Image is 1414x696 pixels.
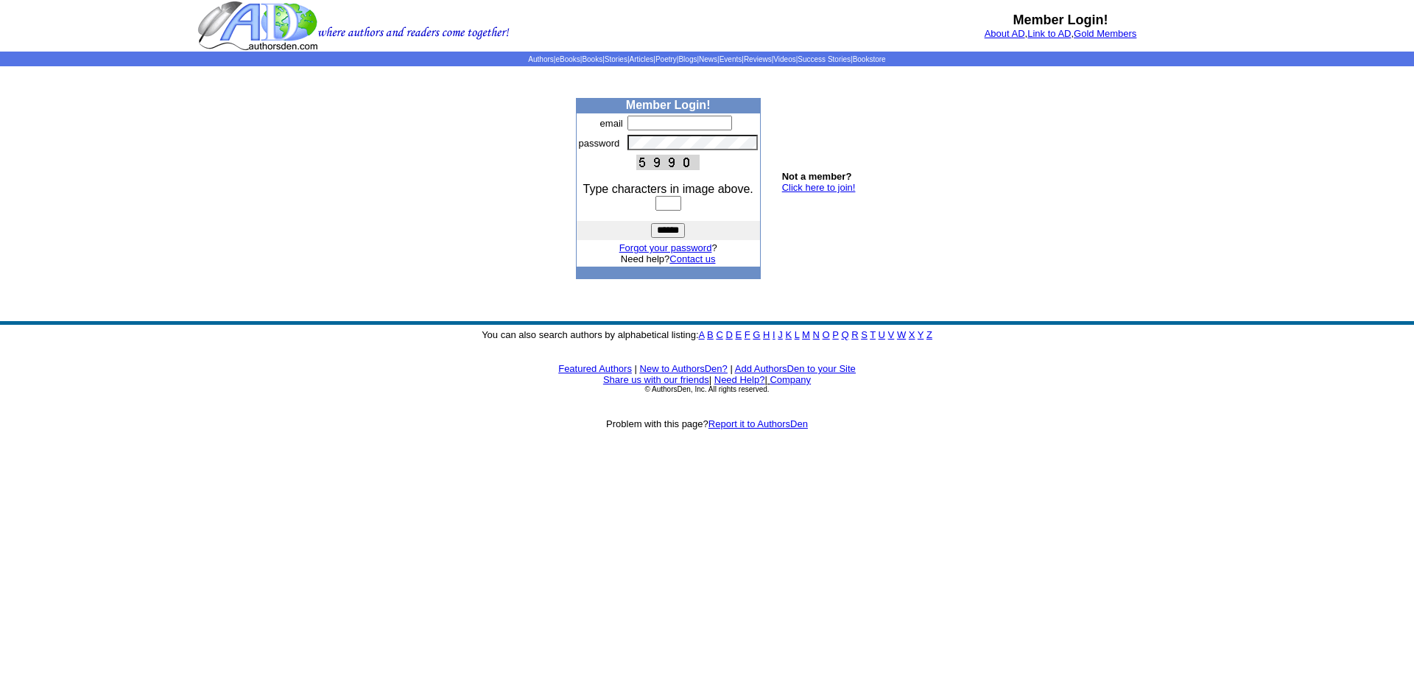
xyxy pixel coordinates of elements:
[763,329,770,340] a: H
[798,55,851,63] a: Success Stories
[795,329,800,340] a: L
[678,55,697,63] a: Blogs
[853,55,886,63] a: Bookstore
[605,55,627,63] a: Stories
[773,329,775,340] a: I
[720,55,742,63] a: Events
[709,374,711,385] font: |
[985,28,1025,39] a: About AD
[644,385,769,393] font: © AuthorsDen, Inc. All rights reserved.
[528,55,553,63] a: Authors
[764,374,811,385] font: |
[926,329,932,340] a: Z
[909,329,915,340] a: X
[708,418,808,429] a: Report it to AuthorsDen
[897,329,906,340] a: W
[482,329,932,340] font: You can also search authors by alphabetical listing:
[635,363,637,374] font: |
[730,363,732,374] font: |
[735,363,856,374] a: Add AuthorsDen to your Site
[606,418,808,429] font: Problem with this page?
[582,55,602,63] a: Books
[782,171,852,182] b: Not a member?
[735,329,742,340] a: E
[778,329,783,340] a: J
[714,374,765,385] a: Need Help?
[1013,13,1108,27] b: Member Login!
[707,329,714,340] a: B
[841,329,848,340] a: Q
[528,55,885,63] span: | | | | | | | | | | | |
[918,329,924,340] a: Y
[619,242,717,253] font: ?
[555,55,580,63] a: eBooks
[879,329,885,340] a: U
[985,28,1137,39] font: , ,
[621,253,716,264] font: Need help?
[785,329,792,340] a: K
[802,329,810,340] a: M
[669,253,715,264] a: Contact us
[655,55,677,63] a: Poetry
[699,329,705,340] a: A
[832,329,838,340] a: P
[813,329,820,340] a: N
[745,329,750,340] a: F
[699,55,717,63] a: News
[716,329,722,340] a: C
[870,329,876,340] a: T
[888,329,895,340] a: V
[636,155,700,170] img: This Is CAPTCHA Image
[558,363,632,374] a: Featured Authors
[851,329,858,340] a: R
[770,374,811,385] a: Company
[773,55,795,63] a: Videos
[1074,28,1136,39] a: Gold Members
[744,55,772,63] a: Reviews
[782,182,856,193] a: Click here to join!
[823,329,830,340] a: O
[583,183,753,195] font: Type characters in image above.
[861,329,868,340] a: S
[619,242,712,253] a: Forgot your password
[753,329,760,340] a: G
[600,118,623,129] font: email
[626,99,711,111] b: Member Login!
[630,55,654,63] a: Articles
[640,363,728,374] a: New to AuthorsDen?
[725,329,732,340] a: D
[603,374,709,385] a: Share us with our friends
[579,138,620,149] font: password
[1027,28,1071,39] a: Link to AD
